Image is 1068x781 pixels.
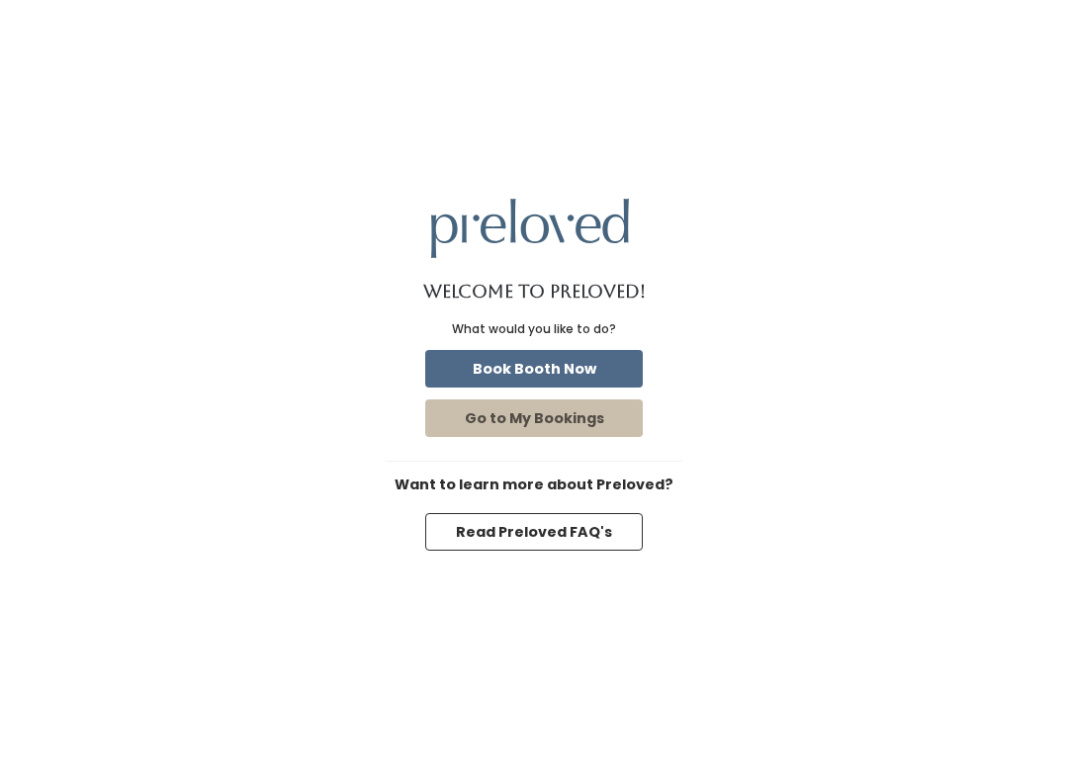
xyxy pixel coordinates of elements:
button: Go to My Bookings [425,399,643,437]
button: Read Preloved FAQ's [425,513,643,551]
h6: Want to learn more about Preloved? [386,477,682,493]
button: Book Booth Now [425,350,643,388]
img: preloved logo [431,199,629,257]
h1: Welcome to Preloved! [423,282,646,302]
div: What would you like to do? [452,320,616,338]
a: Go to My Bookings [421,395,647,441]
